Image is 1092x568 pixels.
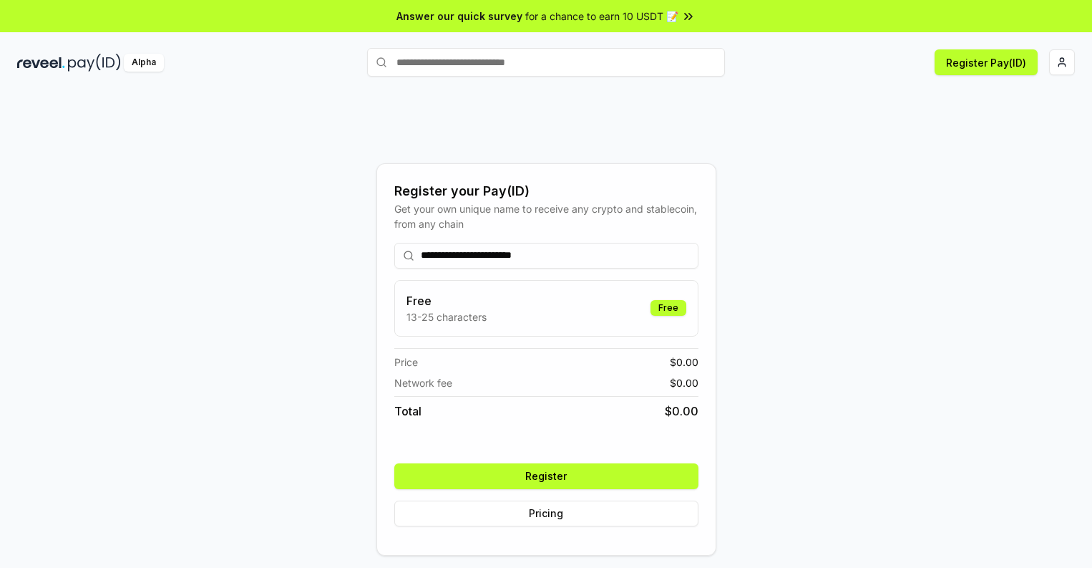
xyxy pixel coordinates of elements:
[394,463,698,489] button: Register
[68,54,121,72] img: pay_id
[396,9,522,24] span: Answer our quick survey
[670,375,698,390] span: $ 0.00
[406,292,487,309] h3: Free
[670,355,698,370] span: $ 0.00
[394,375,452,390] span: Network fee
[394,501,698,526] button: Pricing
[935,49,1038,75] button: Register Pay(ID)
[394,355,418,370] span: Price
[394,181,698,201] div: Register your Pay(ID)
[665,403,698,420] span: $ 0.00
[525,9,678,24] span: for a chance to earn 10 USDT 📝
[650,300,686,316] div: Free
[406,309,487,324] p: 13-25 characters
[394,403,421,420] span: Total
[394,201,698,231] div: Get your own unique name to receive any crypto and stablecoin, from any chain
[124,54,164,72] div: Alpha
[17,54,65,72] img: reveel_dark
